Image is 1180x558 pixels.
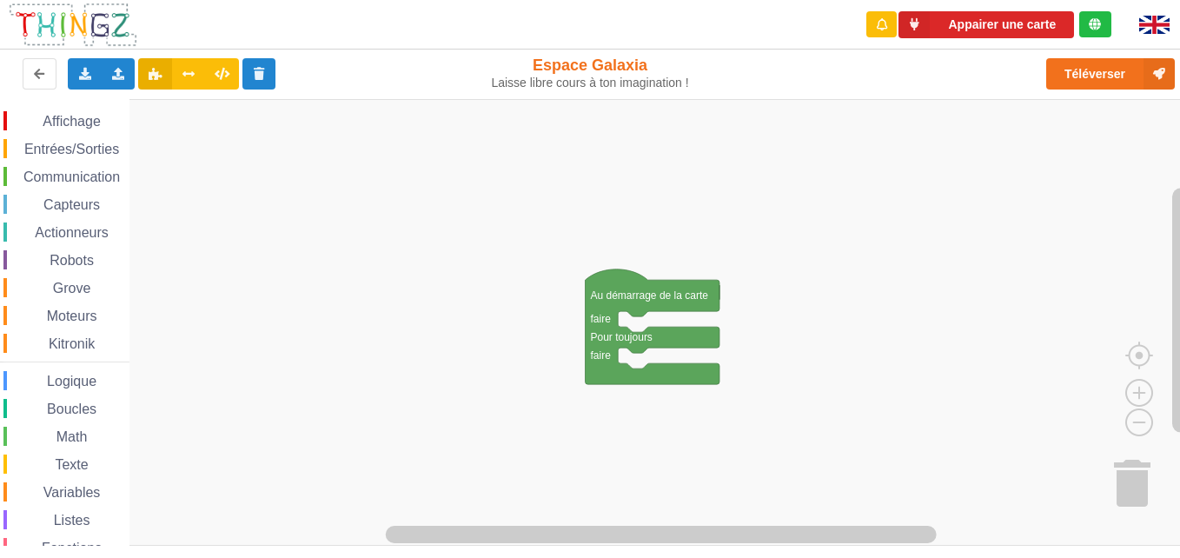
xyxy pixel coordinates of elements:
span: Texte [52,457,90,472]
button: Téléverser [1046,58,1175,90]
span: Logique [44,374,99,389]
span: Moteurs [44,309,100,323]
text: Au démarrage de la carte [591,289,709,302]
span: Communication [21,169,123,184]
img: gb.png [1139,16,1170,34]
span: Entrées/Sorties [22,142,122,156]
button: Appairer une carte [898,11,1074,38]
span: Grove [50,281,94,296]
span: Math [54,429,90,444]
span: Variables [41,485,103,500]
text: faire [591,349,612,362]
text: faire [591,313,612,325]
div: Tu es connecté au serveur de création de Thingz [1079,11,1111,37]
span: Boucles [44,402,99,416]
span: Robots [47,253,96,268]
div: Laisse libre cours à ton imagination ! [490,76,690,90]
div: Espace Galaxia [490,56,690,90]
text: Pour toujours [591,331,653,343]
span: Fonctions [39,541,104,555]
span: Listes [51,513,93,528]
span: Actionneurs [32,225,111,240]
span: Capteurs [41,197,103,212]
span: Affichage [40,114,103,129]
img: thingz_logo.png [8,2,138,48]
span: Kitronik [46,336,97,351]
